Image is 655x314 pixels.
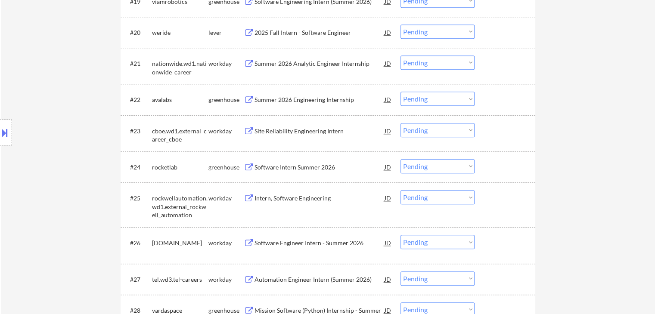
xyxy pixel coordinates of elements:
div: [DOMAIN_NAME] [152,239,208,247]
div: JD [384,271,392,287]
div: workday [208,275,244,284]
div: greenhouse [208,95,244,104]
div: lever [208,28,244,37]
div: workday [208,59,244,68]
div: JD [384,25,392,40]
div: JD [384,235,392,250]
div: rocketlab [152,163,208,172]
div: cboe.wd1.external_career_cboe [152,127,208,144]
div: workday [208,127,244,135]
div: JD [384,123,392,139]
div: Software Intern Summer 2026 [255,163,385,172]
div: #27 [130,275,145,284]
div: greenhouse [208,163,244,172]
div: JD [384,55,392,71]
div: tel.wd3.tel-careers [152,275,208,284]
div: nationwide.wd1.nationwide_career [152,59,208,76]
div: JD [384,190,392,206]
div: workday [208,194,244,203]
div: rockwellautomation.wd1.external_rockwell_automation [152,194,208,219]
div: Software Engineer Intern - Summer 2026 [255,239,385,247]
div: Summer 2026 Analytic Engineer Internship [255,59,385,68]
div: Automation Engineer Intern (Summer 2026) [255,275,385,284]
div: Site Reliability Engineering Intern [255,127,385,135]
div: JD [384,92,392,107]
div: #20 [130,28,145,37]
div: 2025 Fall Intern - Software Engineer [255,28,385,37]
div: workday [208,239,244,247]
div: weride [152,28,208,37]
div: avalabs [152,95,208,104]
div: JD [384,159,392,175]
div: Summer 2026 Engineering Internship [255,95,385,104]
div: Intern, Software Engineering [255,194,385,203]
div: #26 [130,239,145,247]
